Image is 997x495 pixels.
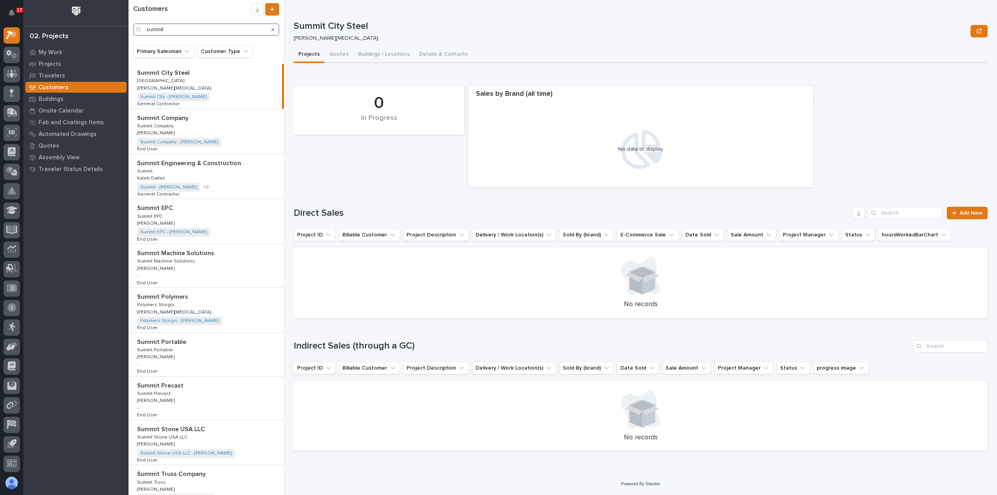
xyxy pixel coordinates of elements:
[137,389,172,396] p: Summit Precast
[878,229,951,241] button: hoursWorkedBarChart
[137,174,167,181] p: Kaleb Dallas
[137,219,176,226] p: [PERSON_NAME]
[133,5,251,14] h1: Customers
[133,45,194,58] button: Primary Salesman
[307,114,451,130] div: In Progress
[23,46,129,58] a: My Work
[294,229,336,241] button: Project ID
[779,229,838,241] button: Project Manager
[137,77,186,84] p: [GEOGRAPHIC_DATA]
[662,362,711,374] button: Sale Amount
[39,119,104,126] p: Fab and Coatings Items
[137,264,176,271] p: [PERSON_NAME]
[133,23,279,36] input: Search
[137,433,189,440] p: Summit Stone USA LLC
[303,300,978,309] p: No records
[203,185,209,190] span: + 3
[39,154,79,161] p: Assembly View
[137,84,213,91] p: [PERSON_NAME][MEDICAL_DATA]
[39,84,69,91] p: Customers
[777,362,810,374] button: Status
[137,68,191,77] p: Summit City Steel
[23,163,129,175] a: Traveler Status Details
[294,47,324,63] button: Projects
[137,158,243,167] p: Summit Engineering & Construction
[472,146,809,153] div: No data to display
[403,362,469,374] button: Project Description
[868,207,942,219] input: Search
[353,47,414,63] button: Buildings / Locations
[23,58,129,70] a: Projects
[842,229,875,241] button: Status
[23,81,129,93] a: Customers
[39,49,62,56] p: My Work
[137,324,159,331] p: End User
[137,100,181,107] p: General Contractor
[914,340,988,352] div: Search
[339,229,400,241] button: Billable Customer
[617,229,679,241] button: E-Commerce Sale
[17,7,22,13] p: 17
[682,229,724,241] button: Date Sold
[307,93,451,113] div: 0
[714,362,773,374] button: Project Manager
[137,469,207,478] p: Summit Truss Company
[324,47,353,63] button: Quotes
[414,47,472,63] button: Details & Contacts
[137,145,159,152] p: End User
[472,362,556,374] button: Delivery / Work Location(s)
[137,257,197,264] p: Summit Machine Solutions
[294,362,336,374] button: Project ID
[137,440,176,447] p: [PERSON_NAME]
[137,478,167,485] p: Summit Truss
[23,151,129,163] a: Assembly View
[140,451,232,456] a: Summit Stone USA LLC - [PERSON_NAME]
[23,105,129,116] a: Onsite Calendar
[137,362,139,367] p: -
[39,96,63,103] p: Buildings
[129,109,284,154] a: Summit CompanySummit Company Summit CompanySummit Company [PERSON_NAME][PERSON_NAME] Summit Compa...
[129,377,284,420] a: Summit PrecastSummit Precast Summit PrecastSummit Precast [PERSON_NAME][PERSON_NAME] -End UserEnd...
[294,21,967,32] p: Summit City Steel
[137,353,176,360] p: [PERSON_NAME]
[339,362,400,374] button: Billable Customer
[813,362,869,374] button: progress image
[23,128,129,140] a: Automated Drawings
[137,212,164,219] p: Summit EPC
[137,279,159,286] p: End User
[303,433,978,442] p: No records
[23,70,129,81] a: Travelers
[137,292,190,301] p: Summit Polymers
[39,107,84,115] p: Onsite Calendar
[468,90,813,103] div: Sales by Brand (all time)
[294,340,911,352] h1: Indirect Sales (through a GC)
[39,72,65,79] p: Travelers
[39,61,61,68] p: Projects
[129,288,284,333] a: Summit PolymersSummit Polymers Polymers SturgisPolymers Sturgis [PERSON_NAME][MEDICAL_DATA][PERSO...
[30,32,69,41] div: 02. Projects
[4,5,20,21] button: Notifications
[137,308,213,315] p: [PERSON_NAME][MEDICAL_DATA]
[39,166,103,173] p: Traveler Status Details
[472,229,556,241] button: Delivery / Work Location(s)
[137,367,159,374] p: End User
[69,4,83,18] img: Workspace Logo
[294,35,964,42] p: [PERSON_NAME][MEDICAL_DATA]
[137,337,188,346] p: Summit Portable
[140,318,219,324] a: Polymers Sturgis - [PERSON_NAME]
[140,94,206,100] a: Summit City - [PERSON_NAME]
[137,248,216,257] p: Summit Machine Solutions
[140,229,207,235] a: Summit EPC - [PERSON_NAME]
[23,93,129,105] a: Buildings
[23,116,129,128] a: Fab and Coatings Items
[39,143,59,150] p: Quotes
[137,167,154,174] p: Summit
[129,420,284,465] a: Summit Stone USA LLCSummit Stone USA LLC Summit Stone USA LLCSummit Stone USA LLC [PERSON_NAME][P...
[137,273,139,278] p: -
[137,190,181,197] p: General Contractor
[137,411,159,418] p: End User
[960,210,983,216] span: Add New
[137,346,174,353] p: Summit Portable
[10,9,20,22] div: Notifications17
